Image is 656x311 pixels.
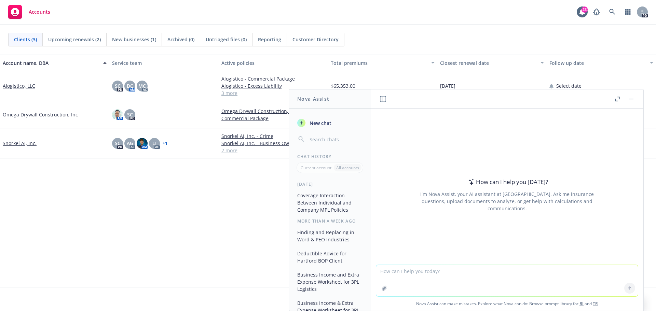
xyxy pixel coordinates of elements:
[221,75,325,82] a: Alogistico - Commercial Package
[221,132,325,140] a: Snorkel AI, Inc. - Crime
[3,111,78,118] a: Omega Drywall Construction, Inc
[137,138,148,149] img: photo
[3,140,37,147] a: Snorkel AI, Inc.
[14,36,37,43] span: Clients (3)
[115,82,121,89] span: SC
[549,59,646,67] div: Follow up date
[221,147,325,154] a: 2 more
[112,109,123,120] img: photo
[5,2,53,22] a: Accounts
[308,135,363,144] input: Search chats
[289,181,371,187] div: [DATE]
[373,297,641,311] span: Nova Assist can make mistakes. Explore what Nova can do: Browse prompt library for and
[3,59,99,67] div: Account name, DBA
[621,5,635,19] a: Switch app
[605,5,619,19] a: Search
[295,190,365,215] button: Coverage Interaction Between Individual and Company MPL Policies
[292,36,339,43] span: Customer Directory
[331,82,355,89] span: $65,353.00
[206,36,247,43] span: Untriaged files (0)
[466,178,548,186] div: How can I help you [DATE]?
[336,165,359,171] p: All accounts
[163,141,167,145] a: + 1
[219,55,328,71] button: Active policies
[295,248,365,266] button: Deductible Advice for Hartford BOP Client
[556,82,582,89] span: Select date
[221,140,325,147] a: Snorkel AI, Inc. - Business Owners
[221,89,325,97] a: 3 more
[331,59,427,67] div: Total premiums
[440,82,455,89] span: [DATE]
[295,269,365,295] button: Business Income and Extra Expense Worksheet for 3PL Logistics
[258,36,281,43] span: Reporting
[167,36,194,43] span: Archived (0)
[590,5,603,19] a: Report a Bug
[112,36,156,43] span: New businesses (1)
[579,301,584,307] a: BI
[440,59,536,67] div: Closest renewal date
[127,82,133,89] span: DC
[289,154,371,159] div: Chat History
[221,59,325,67] div: Active policies
[127,111,133,118] span: SC
[295,227,365,245] button: Finding and Replacing in Word & PEO Industries
[593,301,598,307] a: TR
[437,55,547,71] button: Closest renewal date
[152,140,156,147] span: LI
[328,55,437,71] button: Total premiums
[582,6,588,13] div: 23
[547,55,656,71] button: Follow up date
[221,82,325,89] a: Alogistico - Excess Liability
[115,140,121,147] span: SC
[112,59,216,67] div: Service team
[29,9,50,15] span: Accounts
[297,95,329,102] h1: Nova Assist
[109,55,219,71] button: Service team
[221,108,325,122] a: Omega Drywall Construction, Inc - Commercial Package
[138,82,146,89] span: MC
[295,117,365,129] button: New chat
[411,190,603,212] div: I'm Nova Assist, your AI assistant at [GEOGRAPHIC_DATA]. Ask me insurance questions, upload docum...
[3,82,35,89] a: Alogistico, LLC
[301,165,331,171] p: Current account
[308,119,331,127] span: New chat
[127,140,133,147] span: AG
[289,218,371,224] div: More than a week ago
[48,36,101,43] span: Upcoming renewals (2)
